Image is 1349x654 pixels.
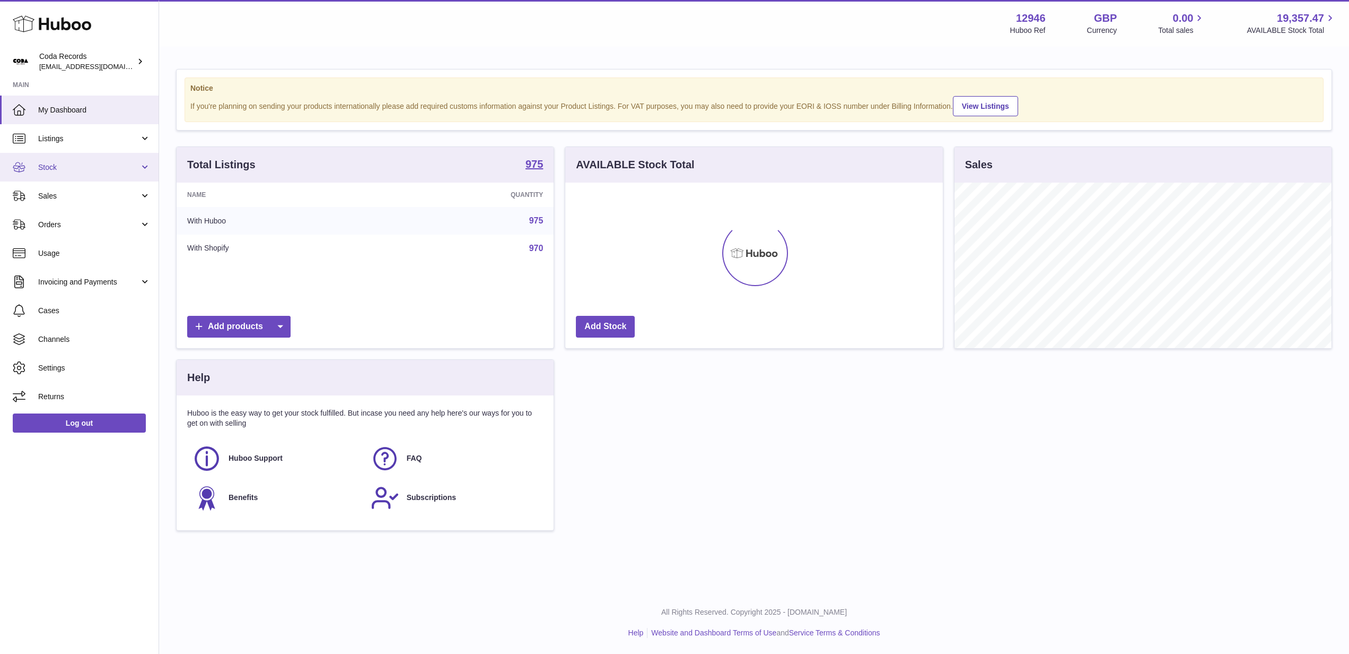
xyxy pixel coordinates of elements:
[1158,11,1205,36] a: 0.00 Total sales
[38,363,151,373] span: Settings
[1247,25,1336,36] span: AVAILABLE Stock Total
[1277,11,1324,25] span: 19,357.47
[13,54,29,70] img: haz@pcatmedia.com
[38,162,139,173] span: Stock
[789,629,880,637] a: Service Terms & Conditions
[38,306,151,316] span: Cases
[38,392,151,402] span: Returns
[407,493,456,503] span: Subscriptions
[525,159,543,171] a: 975
[38,334,151,345] span: Channels
[38,191,139,201] span: Sales
[177,235,380,262] td: With Shopify
[647,628,880,638] li: and
[1087,25,1117,36] div: Currency
[187,371,210,385] h3: Help
[1173,11,1194,25] span: 0.00
[529,216,544,225] a: 975
[229,493,258,503] span: Benefits
[529,244,544,253] a: 970
[1010,25,1046,36] div: Huboo Ref
[187,316,291,338] a: Add products
[576,158,694,172] h3: AVAILABLE Stock Total
[38,248,151,259] span: Usage
[168,607,1341,617] p: All Rights Reserved. Copyright 2025 - [DOMAIN_NAME]
[192,444,360,473] a: Huboo Support
[628,629,644,637] a: Help
[187,158,256,172] h3: Total Listings
[13,414,146,433] a: Log out
[371,484,538,512] a: Subscriptions
[1247,11,1336,36] a: 19,357.47 AVAILABLE Stock Total
[39,62,156,71] span: [EMAIL_ADDRESS][DOMAIN_NAME]
[407,453,422,463] span: FAQ
[1016,11,1046,25] strong: 12946
[190,94,1318,116] div: If you're planning on sending your products internationally please add required customs informati...
[371,444,538,473] a: FAQ
[190,83,1318,93] strong: Notice
[177,207,380,235] td: With Huboo
[380,183,554,207] th: Quantity
[38,134,139,144] span: Listings
[38,220,139,230] span: Orders
[187,408,543,428] p: Huboo is the easy way to get your stock fulfilled. But incase you need any help here's our ways f...
[38,105,151,115] span: My Dashboard
[192,484,360,512] a: Benefits
[38,277,139,287] span: Invoicing and Payments
[177,183,380,207] th: Name
[576,316,635,338] a: Add Stock
[1158,25,1205,36] span: Total sales
[229,453,283,463] span: Huboo Support
[651,629,776,637] a: Website and Dashboard Terms of Use
[1094,11,1117,25] strong: GBP
[39,51,135,72] div: Coda Records
[965,158,993,172] h3: Sales
[525,159,543,169] strong: 975
[953,96,1018,116] a: View Listings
